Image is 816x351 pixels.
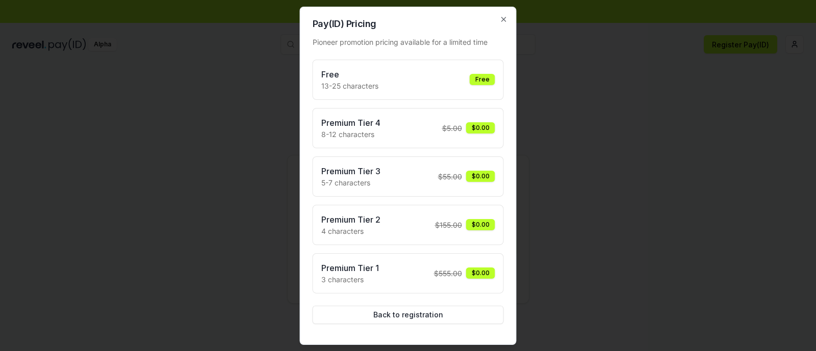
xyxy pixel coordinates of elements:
div: Free [470,74,495,85]
p: 3 characters [321,274,379,285]
button: Back to registration [313,306,504,324]
h3: Premium Tier 1 [321,262,379,274]
h3: Premium Tier 2 [321,213,380,226]
span: $ 55.00 [438,171,462,182]
p: 4 characters [321,226,380,236]
span: $ 155.00 [435,220,462,230]
div: $0.00 [466,219,495,230]
div: $0.00 [466,171,495,182]
p: 5-7 characters [321,177,380,188]
p: 8-12 characters [321,129,380,140]
div: $0.00 [466,122,495,133]
h3: Free [321,68,378,80]
p: 13-25 characters [321,80,378,91]
h3: Premium Tier 3 [321,165,380,177]
h3: Premium Tier 4 [321,117,380,129]
span: $ 555.00 [434,268,462,279]
div: $0.00 [466,267,495,279]
span: $ 5.00 [442,123,462,133]
div: Pioneer promotion pricing available for a limited time [313,37,504,47]
h2: Pay(ID) Pricing [313,19,504,29]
